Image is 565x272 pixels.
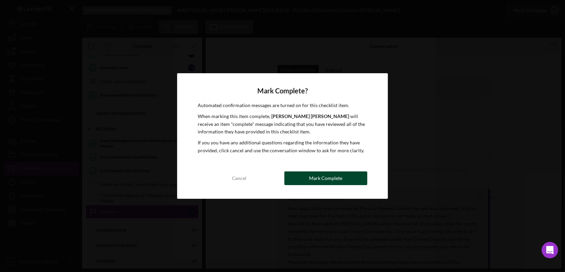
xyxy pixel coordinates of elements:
[198,139,367,154] p: If you you have any additional questions regarding the information they have provided, click canc...
[309,171,342,185] div: Mark Complete
[198,87,367,95] h4: Mark Complete?
[198,113,367,135] p: When marking this item complete, will receive an item "complete" message indicating that you have...
[284,171,367,185] button: Mark Complete
[271,113,349,119] b: [PERSON_NAME] [PERSON_NAME]
[232,171,246,185] div: Cancel
[198,102,367,109] p: Automated confirmation messages are turned on for this checklist item.
[198,171,281,185] button: Cancel
[542,242,558,258] div: Open Intercom Messenger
